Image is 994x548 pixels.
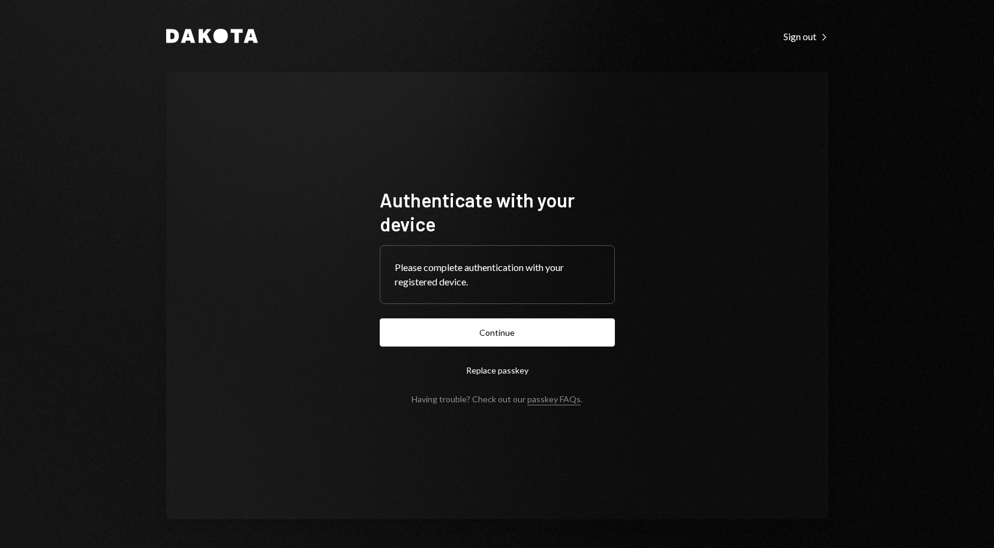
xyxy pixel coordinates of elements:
[380,318,615,347] button: Continue
[380,188,615,236] h1: Authenticate with your device
[395,260,600,289] div: Please complete authentication with your registered device.
[783,31,828,43] div: Sign out
[412,394,582,404] div: Having trouble? Check out our .
[783,29,828,43] a: Sign out
[527,394,581,405] a: passkey FAQs
[380,356,615,384] button: Replace passkey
